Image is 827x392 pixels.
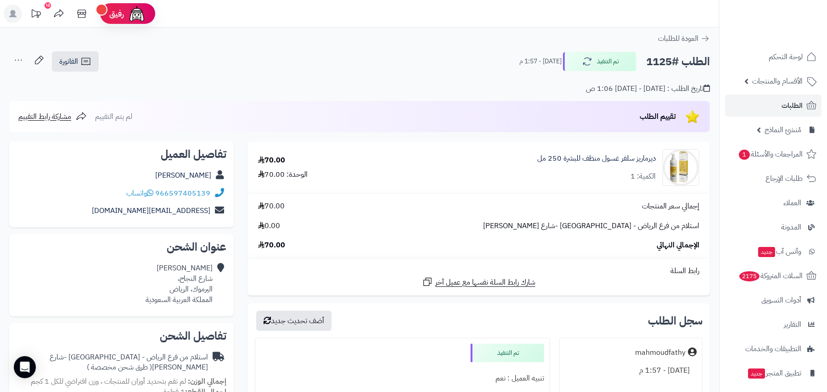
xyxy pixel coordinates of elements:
[640,111,676,122] span: تقييم الطلب
[765,123,801,136] span: مُنشئ النماذج
[663,149,699,186] img: 1737720897-dermayas+%20cleanser-90x90.jpg
[18,111,71,122] span: مشاركة رابط التقييم
[155,188,210,199] a: 966597405139
[563,52,636,71] button: تم التنفيذ
[642,201,699,212] span: إجمالي سعر المنتجات
[725,216,821,238] a: المدونة
[258,240,285,251] span: 70.00
[761,294,801,307] span: أدوات التسويق
[126,188,153,199] a: واتساب
[483,221,699,231] span: استلام من فرع الرياض - [GEOGRAPHIC_DATA] -شارع [PERSON_NAME]
[748,369,765,379] span: جديد
[725,143,821,165] a: المراجعات والأسئلة1
[765,172,803,185] span: طلبات الإرجاع
[17,352,208,373] div: استلام من فرع الرياض - [GEOGRAPHIC_DATA] -شارع [PERSON_NAME]
[92,205,210,216] a: [EMAIL_ADDRESS][DOMAIN_NAME]
[17,330,226,342] h2: تفاصيل الشحن
[757,245,801,258] span: وآتس آب
[725,241,821,263] a: وآتس آبجديد
[745,342,801,355] span: التطبيقات والخدمات
[256,311,332,331] button: أضف تحديث جديد
[725,168,821,190] a: طلبات الإرجاع
[24,5,47,25] a: تحديثات المنصة
[565,362,697,380] div: [DATE] - 1:57 م
[155,170,211,181] a: [PERSON_NAME]
[519,57,562,66] small: [DATE] - 1:57 م
[739,271,759,281] span: 2175
[45,2,51,9] div: 10
[781,221,801,234] span: المدونة
[725,95,821,117] a: الطلبات
[725,338,821,360] a: التطبيقات والخدمات
[725,265,821,287] a: السلات المتروكة2175
[648,315,703,326] h3: سجل الطلب
[783,196,801,209] span: العملاء
[739,150,750,160] span: 1
[769,50,803,63] span: لوحة التحكم
[747,367,801,380] span: تطبيق المتجر
[128,5,146,23] img: ai-face.png
[725,192,821,214] a: العملاء
[258,201,285,212] span: 70.00
[752,75,803,88] span: الأقسام والمنتجات
[188,376,226,387] strong: إجمالي الوزن:
[17,241,226,252] h2: عنوان الشحن
[784,318,801,331] span: التقارير
[258,169,308,180] div: الوحدة: 70.00
[725,314,821,336] a: التقارير
[17,149,226,160] h2: تفاصيل العميل
[586,84,710,94] div: تاريخ الطلب : [DATE] - [DATE] 1:06 ص
[251,266,706,276] div: رابط السلة
[782,99,803,112] span: الطلبات
[758,247,775,257] span: جديد
[14,356,36,378] div: Open Intercom Messenger
[738,148,803,161] span: المراجعات والأسئلة
[87,362,152,373] span: ( طرق شحن مخصصة )
[59,56,78,67] span: الفاتورة
[146,263,213,305] div: [PERSON_NAME] شارع النجاح، اليرموك، الرياض المملكة العربية السعودية
[95,111,132,122] span: لم يتم التقييم
[635,347,686,358] div: mahmoudfathy
[725,362,821,384] a: تطبيق المتجرجديد
[31,376,186,387] span: لم تقم بتحديد أوزان للمنتجات ، وزن افتراضي للكل 1 كجم
[52,51,99,72] a: الفاتورة
[435,277,535,288] span: شارك رابط السلة نفسها مع عميل آخر
[537,153,656,164] a: ديرماريز سلفر غسول منظف للبشرة 250 مل
[630,171,656,182] div: الكمية: 1
[738,269,803,282] span: السلات المتروكة
[725,289,821,311] a: أدوات التسويق
[657,240,699,251] span: الإجمالي النهائي
[258,155,285,166] div: 70.00
[471,344,544,362] div: تم التنفيذ
[422,276,535,288] a: شارك رابط السلة نفسها مع عميل آخر
[658,33,698,44] span: العودة للطلبات
[261,370,545,387] div: تنبيه العميل : نعم
[18,111,87,122] a: مشاركة رابط التقييم
[725,46,821,68] a: لوحة التحكم
[658,33,710,44] a: العودة للطلبات
[646,52,710,71] h2: الطلب #1125
[258,221,280,231] span: 0.00
[109,8,124,19] span: رفيق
